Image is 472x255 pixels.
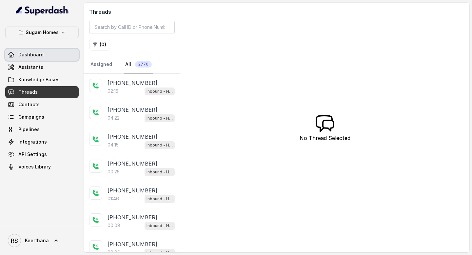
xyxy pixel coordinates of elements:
[108,142,119,148] p: 04:15
[124,56,153,73] a: All2770
[108,79,157,87] p: [PHONE_NUMBER]
[18,151,47,158] span: API Settings
[135,61,152,68] span: 2770
[5,124,79,135] a: Pipelines
[108,240,157,248] p: [PHONE_NUMBER]
[18,51,44,58] span: Dashboard
[5,99,79,110] a: Contacts
[108,88,118,94] p: 02:15
[89,21,175,33] input: Search by Call ID or Phone Number
[89,8,175,16] h2: Threads
[18,64,43,70] span: Assistants
[5,161,79,173] a: Voices Library
[108,133,157,141] p: [PHONE_NUMBER]
[89,56,175,73] nav: Tabs
[147,169,173,175] p: Inbound - Hinglish
[18,114,44,120] span: Campaigns
[5,49,79,61] a: Dashboard
[5,74,79,86] a: Knowledge Bases
[108,160,157,167] p: [PHONE_NUMBER]
[16,5,69,16] img: light.svg
[5,27,79,38] button: Sugam Homes
[108,213,157,221] p: [PHONE_NUMBER]
[108,115,120,121] p: 04:22
[5,231,79,250] a: Keerthana
[147,115,173,122] p: Inbound - Hinglish
[147,88,173,95] p: Inbound - Hinglish
[5,111,79,123] a: Campaigns
[147,142,173,148] p: Inbound - Hinglish
[108,186,157,194] p: [PHONE_NUMBER]
[108,195,119,202] p: 01:46
[18,126,40,133] span: Pipelines
[89,56,113,73] a: Assigned
[300,134,350,142] p: No Thread Selected
[18,164,51,170] span: Voices Library
[147,223,173,229] p: Inbound - Hinglish
[5,86,79,98] a: Threads
[26,29,59,36] p: Sugam Homes
[18,89,38,95] span: Threads
[108,168,120,175] p: 00:25
[18,101,40,108] span: Contacts
[11,237,18,244] text: RS
[108,222,120,229] p: 00:08
[5,136,79,148] a: Integrations
[5,148,79,160] a: API Settings
[147,196,173,202] p: Inbound - Hinglish
[89,39,110,50] button: (0)
[25,237,49,244] span: Keerthana
[5,61,79,73] a: Assistants
[108,106,157,114] p: [PHONE_NUMBER]
[18,139,47,145] span: Integrations
[18,76,60,83] span: Knowledge Bases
